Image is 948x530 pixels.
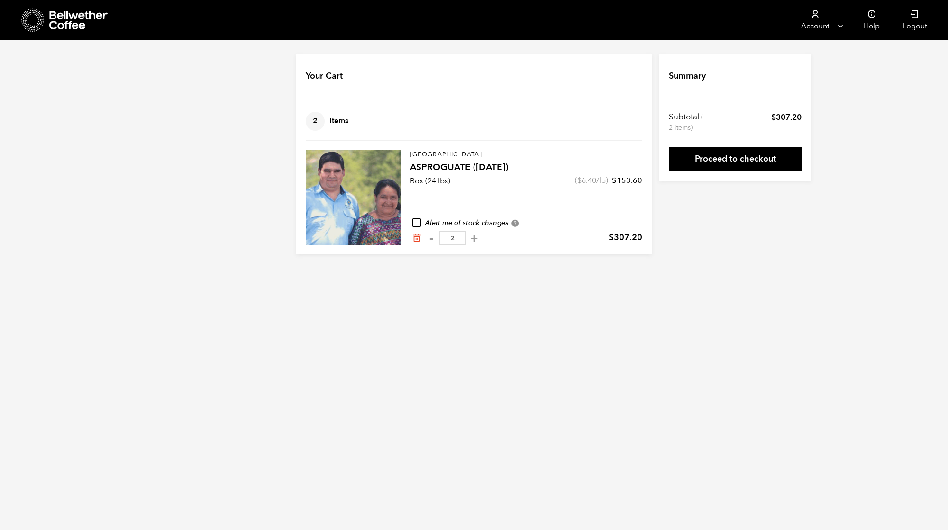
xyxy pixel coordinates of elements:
[410,175,450,187] p: Box (24 lbs)
[609,232,614,243] span: $
[612,175,617,186] span: $
[577,175,596,186] bdi: 6.40
[577,175,582,186] span: $
[306,112,348,131] h4: Items
[306,70,343,82] h4: Your Cart
[669,112,704,133] th: Subtotal
[410,218,642,228] div: Alert me of stock changes
[468,234,480,243] button: +
[612,175,642,186] bdi: 153.60
[575,175,608,186] span: ( /lb)
[669,147,802,171] a: Proceed to checkout
[306,112,325,131] span: 2
[771,112,776,123] span: $
[412,233,421,243] a: Remove from cart
[669,70,706,82] h4: Summary
[410,161,642,174] h4: ASPROGUATE ([DATE])
[410,150,642,160] p: [GEOGRAPHIC_DATA]
[425,234,437,243] button: -
[609,232,642,243] bdi: 307.20
[439,231,466,245] input: Qty
[771,112,802,123] bdi: 307.20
